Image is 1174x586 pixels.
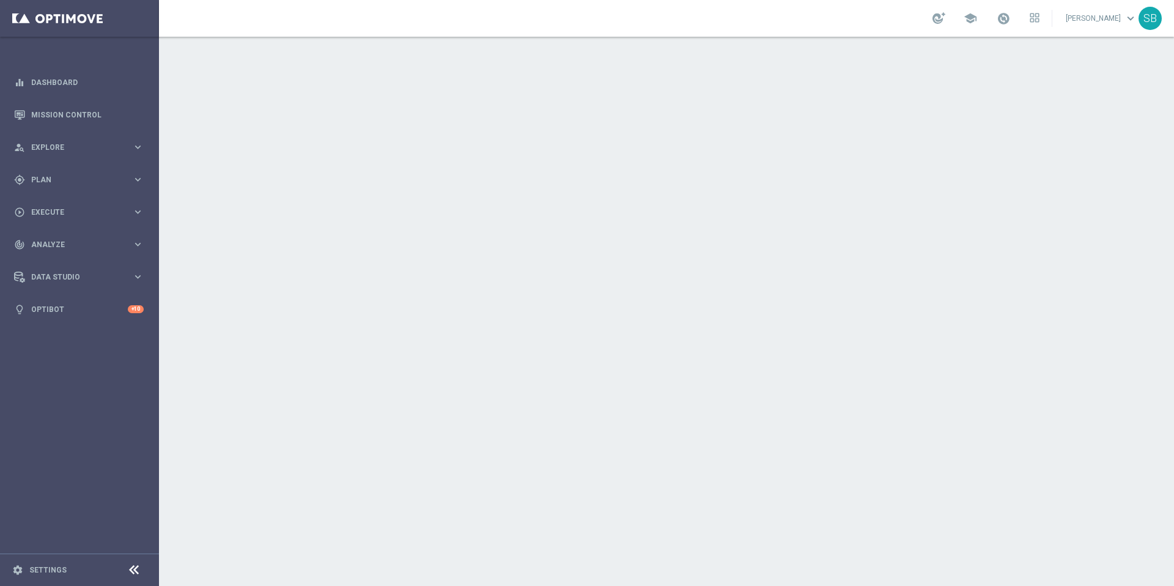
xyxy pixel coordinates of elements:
[1124,12,1137,25] span: keyboard_arrow_down
[13,240,144,250] button: track_changes Analyze keyboard_arrow_right
[14,77,25,88] i: equalizer
[14,142,25,153] i: person_search
[132,271,144,283] i: keyboard_arrow_right
[31,144,132,151] span: Explore
[29,566,67,574] a: Settings
[14,293,144,325] div: Optibot
[14,174,132,185] div: Plan
[14,239,25,250] i: track_changes
[31,293,128,325] a: Optibot
[14,174,25,185] i: gps_fixed
[14,272,132,283] div: Data Studio
[13,272,144,282] button: Data Studio keyboard_arrow_right
[14,207,25,218] i: play_circle_outline
[14,239,132,250] div: Analyze
[13,305,144,314] button: lightbulb Optibot +10
[14,304,25,315] i: lightbulb
[13,143,144,152] button: person_search Explore keyboard_arrow_right
[13,175,144,185] button: gps_fixed Plan keyboard_arrow_right
[31,98,144,131] a: Mission Control
[12,565,23,576] i: settings
[128,305,144,313] div: +10
[31,273,132,281] span: Data Studio
[14,98,144,131] div: Mission Control
[14,207,132,218] div: Execute
[132,206,144,218] i: keyboard_arrow_right
[964,12,977,25] span: school
[132,141,144,153] i: keyboard_arrow_right
[1139,7,1162,30] div: SB
[31,66,144,98] a: Dashboard
[14,66,144,98] div: Dashboard
[31,176,132,184] span: Plan
[1065,9,1139,28] a: [PERSON_NAME]keyboard_arrow_down
[14,142,132,153] div: Explore
[132,239,144,250] i: keyboard_arrow_right
[13,78,144,87] button: equalizer Dashboard
[13,207,144,217] button: play_circle_outline Execute keyboard_arrow_right
[31,209,132,216] span: Execute
[31,241,132,248] span: Analyze
[13,110,144,120] button: Mission Control
[132,174,144,185] i: keyboard_arrow_right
